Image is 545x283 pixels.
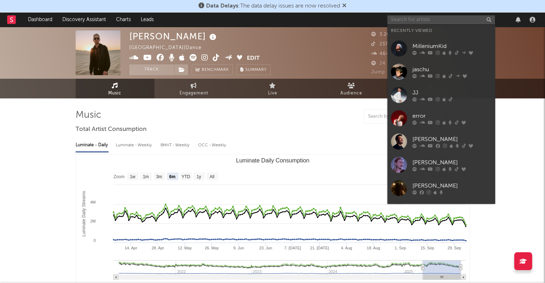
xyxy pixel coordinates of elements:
[76,125,147,134] span: Total Artist Consumption
[233,246,244,250] text: 9. Jun
[233,79,312,98] a: Live
[412,158,491,167] div: [PERSON_NAME]
[236,64,271,75] button: Summary
[196,174,201,179] text: 1y
[342,3,346,9] span: Dismiss
[387,60,495,83] a: jaschu
[247,54,260,63] button: Edit
[284,246,301,250] text: 7. [DATE]
[371,32,403,37] span: 3.267.617
[202,66,229,74] span: Benchmark
[169,174,175,179] text: 6m
[236,157,309,164] text: Luminate Daily Consumption
[23,13,57,27] a: Dashboard
[154,79,233,98] a: Engagement
[387,153,495,176] a: [PERSON_NAME]
[387,107,495,130] a: error
[76,79,154,98] a: Music
[391,26,491,35] div: Recently Viewed
[116,139,153,151] div: Luminate - Weekly
[447,246,461,250] text: 29. Sep
[180,89,208,98] span: Engagement
[143,174,149,179] text: 1m
[387,200,495,223] a: [PERSON_NAME]
[412,112,491,120] div: error
[367,246,380,250] text: 18. Aug
[205,246,219,250] text: 26. May
[136,13,159,27] a: Leads
[181,174,190,179] text: YTD
[57,13,111,27] a: Discovery Assistant
[124,246,137,250] text: 14. Apr
[412,65,491,74] div: jaschu
[129,30,218,42] div: [PERSON_NAME]
[371,52,400,56] span: 464.920
[259,246,272,250] text: 23. Jun
[310,246,329,250] text: 21. [DATE]
[76,139,109,151] div: Luminate - Daily
[206,3,340,9] span: : The data delay issues are now resolved
[412,88,491,97] div: JJ
[412,181,491,190] div: [PERSON_NAME]
[245,68,267,72] span: Summary
[93,238,95,243] text: 0
[90,219,95,223] text: 2M
[268,89,277,98] span: Live
[209,174,214,179] text: All
[156,174,162,179] text: 3m
[206,3,238,9] span: Data Delays
[371,70,413,74] span: Jump Score: 33.2
[192,64,233,75] a: Benchmark
[387,37,495,60] a: MilleniumKid
[387,130,495,153] a: [PERSON_NAME]
[81,191,86,236] text: Luminate Daily Streams
[90,200,95,204] text: 4M
[198,139,227,151] div: OCC - Weekly
[395,246,406,250] text: 1. Sep
[161,139,191,151] div: BMAT - Weekly
[341,246,352,250] text: 4. Aug
[111,13,136,27] a: Charts
[371,42,399,47] span: 237.700
[412,135,491,143] div: [PERSON_NAME]
[420,246,434,250] text: 15. Sep
[130,174,135,179] text: 1w
[129,64,174,75] button: Track
[340,89,362,98] span: Audience
[387,83,495,107] a: JJ
[312,79,391,98] a: Audience
[387,176,495,200] a: [PERSON_NAME]
[364,114,440,119] input: Search by song name or URL
[371,61,449,66] span: 24.331.952 Monthly Listeners
[178,246,192,250] text: 12. May
[412,42,491,50] div: MilleniumKid
[114,174,125,179] text: Zoom
[108,89,121,98] span: Music
[152,246,164,250] text: 28. Apr
[387,15,495,24] input: Search for artists
[129,44,210,52] div: [GEOGRAPHIC_DATA] | Dance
